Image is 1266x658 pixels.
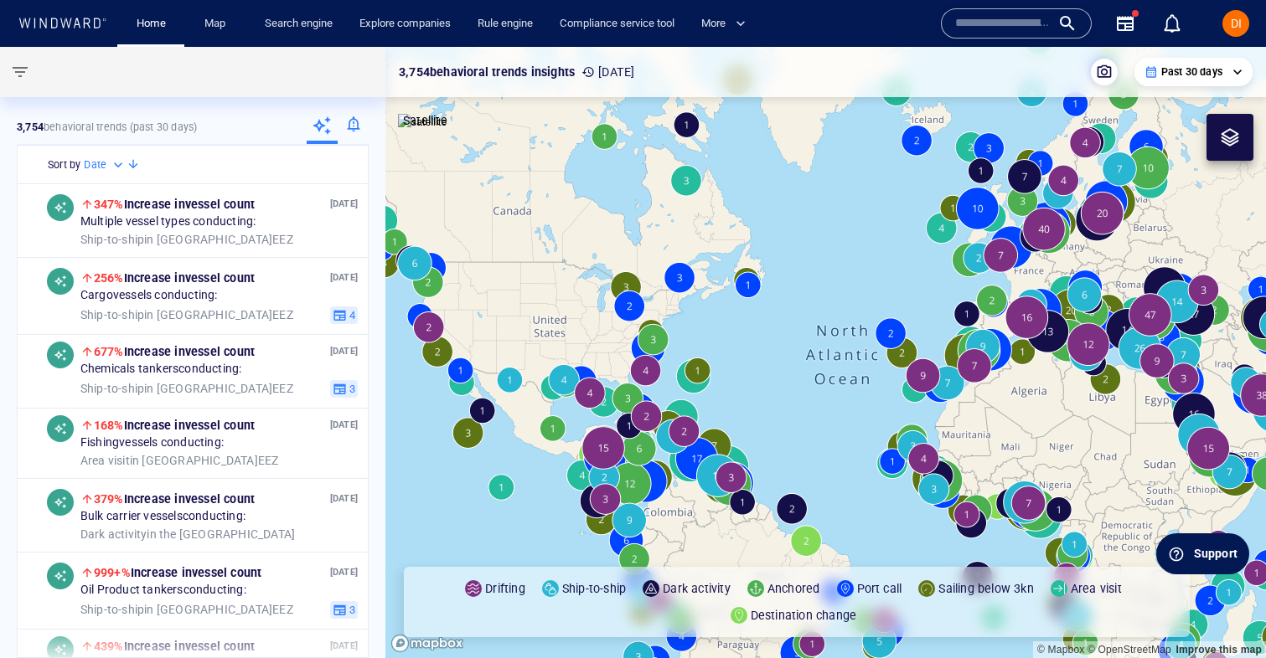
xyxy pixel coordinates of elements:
[553,9,681,39] a: Compliance service tool
[347,381,355,396] span: 3
[191,9,245,39] button: Map
[1161,64,1222,80] p: Past 30 days
[390,634,464,653] a: Mapbox logo
[1071,578,1122,599] p: Area visit
[330,491,358,506] p: [DATE]
[94,492,124,506] span: 379%
[663,578,731,599] p: Dark activity
[94,566,262,579] span: Increase in vessel count
[17,120,197,135] p: behavioral trends (Past 30 days)
[1219,7,1253,40] button: DI
[695,9,760,39] button: More
[767,578,820,599] p: Anchored
[94,566,131,579] span: 999+%
[80,381,293,396] span: in [GEOGRAPHIC_DATA] EEZ
[330,306,358,324] button: 4
[94,492,255,506] span: Increase in vessel count
[581,62,634,82] p: [DATE]
[403,111,447,131] p: Satellite
[330,196,358,212] p: [DATE]
[1176,644,1262,655] a: Map feedback
[130,9,173,39] a: Home
[330,343,358,359] p: [DATE]
[48,157,80,173] h6: Sort by
[80,527,295,542] span: in the [GEOGRAPHIC_DATA]
[17,121,44,133] strong: 3,754
[1162,13,1182,33] div: Notification center
[198,9,238,39] a: Map
[562,578,626,599] p: Ship-to-ship
[94,198,255,211] span: Increase in vessel count
[84,157,106,173] h6: Date
[80,232,144,245] span: Ship-to-ship
[701,14,746,33] span: More
[80,362,242,377] span: Chemicals tankers conducting:
[124,9,178,39] button: Home
[94,271,255,285] span: Increase in vessel count
[1088,644,1171,655] a: OpenStreetMap
[330,379,358,398] button: 3
[1145,64,1243,80] div: Past 30 days
[751,605,857,625] p: Destination change
[330,417,358,433] p: [DATE]
[347,602,355,617] span: 3
[94,345,255,358] span: Increase in vessel count
[80,453,130,466] span: Area visit
[1037,644,1084,655] a: Mapbox
[353,9,457,39] a: Explore companies
[80,307,293,322] span: in [GEOGRAPHIC_DATA] EEZ
[80,288,218,303] span: Cargo vessels conducting:
[330,564,358,580] p: [DATE]
[80,527,147,540] span: Dark activity
[330,270,358,285] p: [DATE]
[80,602,144,615] span: Ship-to-ship
[330,600,358,619] button: 3
[398,114,447,131] img: satellite
[1231,17,1242,30] span: DI
[80,214,256,229] span: Multiple vessel types conducting:
[94,345,124,358] span: 677%
[347,307,355,322] span: 4
[80,583,246,598] span: Oil Product tankers conducting:
[80,381,144,394] span: Ship-to-ship
[80,453,279,468] span: in [GEOGRAPHIC_DATA] EEZ
[258,9,339,39] a: Search engine
[80,307,144,321] span: Ship-to-ship
[94,198,124,211] span: 347%
[94,419,255,432] span: Increase in vessel count
[94,419,124,432] span: 168%
[938,578,1033,599] p: Sailing below 3kn
[857,578,902,599] p: Port call
[485,578,525,599] p: Drifting
[471,9,540,39] a: Rule engine
[1195,583,1253,645] iframe: Chat
[80,509,245,524] span: Bulk carrier vessels conducting:
[80,435,224,450] span: Fishing vessels conducting:
[385,47,1266,658] canvas: Map
[80,602,293,617] span: in [GEOGRAPHIC_DATA] EEZ
[94,271,124,285] span: 256%
[80,232,293,247] span: in [GEOGRAPHIC_DATA] EEZ
[399,62,575,82] p: 3,754 behavioral trends insights
[84,157,127,173] div: Date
